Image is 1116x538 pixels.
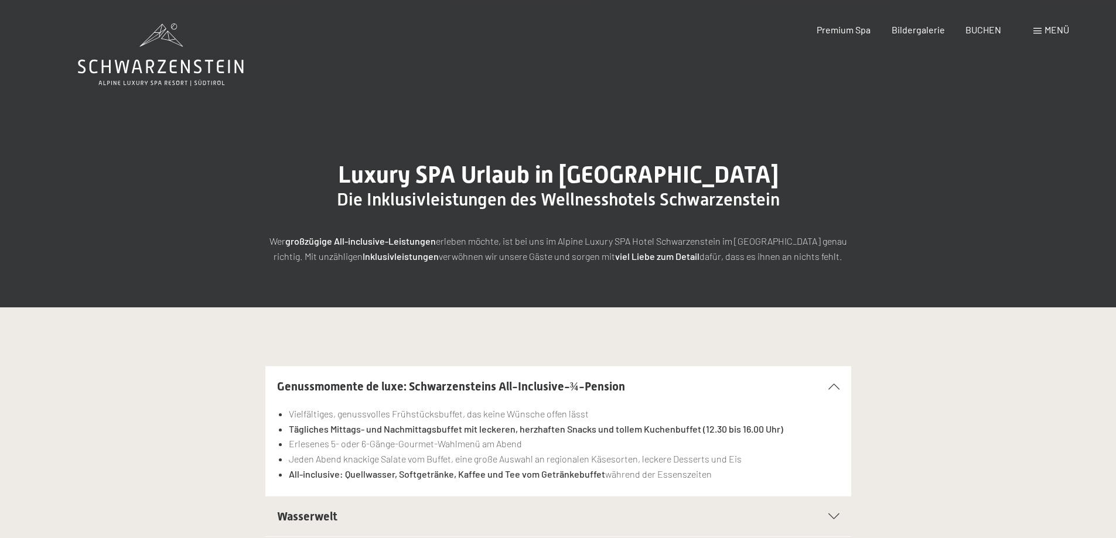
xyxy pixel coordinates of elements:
span: Die Inklusivleistungen des Wellnesshotels Schwarzenstein [337,189,780,210]
li: Vielfältiges, genussvolles Frühstücksbuffet, das keine Wünsche offen lässt [289,406,839,422]
p: Wer erleben möchte, ist bei uns im Alpine Luxury SPA Hotel Schwarzenstein im [GEOGRAPHIC_DATA] ge... [265,234,851,263]
li: Jeden Abend knackige Salate vom Buffet, eine große Auswahl an regionalen Käsesorten, leckere Dess... [289,451,839,467]
li: während der Essenszeiten [289,467,839,482]
span: Genussmomente de luxe: Schwarzensteins All-Inclusive-¾-Pension [277,379,625,393]
span: Wasserwelt [277,509,337,523]
strong: Tägliches Mittags- und Nachmittagsbuffet mit leckeren, herzhaften Snacks und tollem Kuchenbuffet ... [289,423,783,434]
li: Erlesenes 5- oder 6-Gänge-Gourmet-Wahlmenü am Abend [289,436,839,451]
a: Bildergalerie [892,24,945,35]
a: BUCHEN [965,24,1001,35]
strong: viel Liebe zum Detail [615,251,699,262]
span: Menü [1045,24,1069,35]
strong: Inklusivleistungen [363,251,439,262]
a: Premium Spa [817,24,871,35]
strong: All-inclusive: Quellwasser, Softgetränke, Kaffee und Tee vom Getränkebuffet [289,468,605,479]
strong: großzügige All-inclusive-Leistungen [285,235,436,246]
span: Luxury SPA Urlaub in [GEOGRAPHIC_DATA] [338,161,779,189]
